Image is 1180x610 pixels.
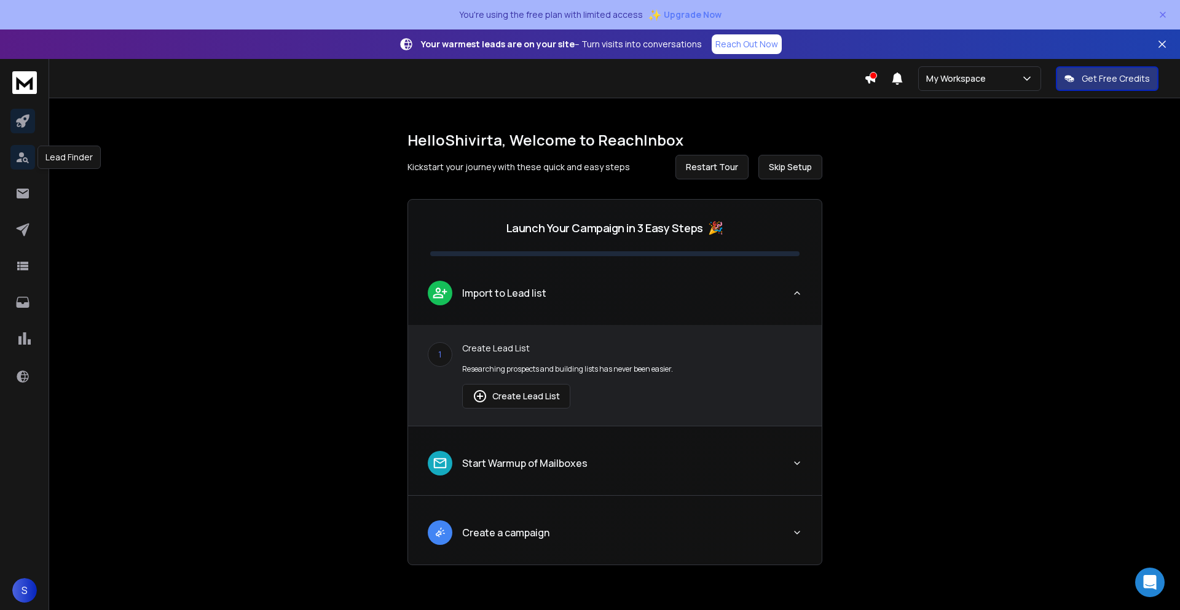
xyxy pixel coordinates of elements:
[473,389,487,404] img: lead
[37,146,101,169] div: Lead Finder
[12,71,37,94] img: logo
[12,578,37,603] button: S
[926,72,991,85] p: My Workspace
[408,325,822,426] div: leadImport to Lead list
[769,161,812,173] span: Skip Setup
[459,9,643,21] p: You're using the free plan with limited access
[408,510,822,565] button: leadCreate a campaign
[506,219,703,237] p: Launch Your Campaign in 3 Easy Steps
[407,161,630,173] p: Kickstart your journey with these quick and easy steps
[421,38,575,50] strong: Your warmest leads are on your site
[428,342,452,367] div: 1
[664,9,722,21] span: Upgrade Now
[421,38,702,50] p: – Turn visits into conversations
[408,271,822,325] button: leadImport to Lead list
[462,364,802,374] p: Researching prospects and building lists has never been easier.
[758,155,822,179] button: Skip Setup
[675,155,749,179] button: Restart Tour
[1056,66,1158,91] button: Get Free Credits
[462,342,802,354] p: Create Lead List
[432,525,448,540] img: lead
[432,285,448,300] img: lead
[407,130,822,150] h1: Hello Shivirta , Welcome to ReachInbox
[715,38,778,50] p: Reach Out Now
[408,441,822,495] button: leadStart Warmup of Mailboxes
[462,384,570,409] button: Create Lead List
[708,219,723,237] span: 🎉
[462,525,549,540] p: Create a campaign
[1135,568,1165,597] div: Open Intercom Messenger
[648,2,722,27] button: ✨Upgrade Now
[1082,72,1150,85] p: Get Free Credits
[432,455,448,471] img: lead
[462,456,588,471] p: Start Warmup of Mailboxes
[712,34,782,54] a: Reach Out Now
[648,6,661,23] span: ✨
[462,286,546,300] p: Import to Lead list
